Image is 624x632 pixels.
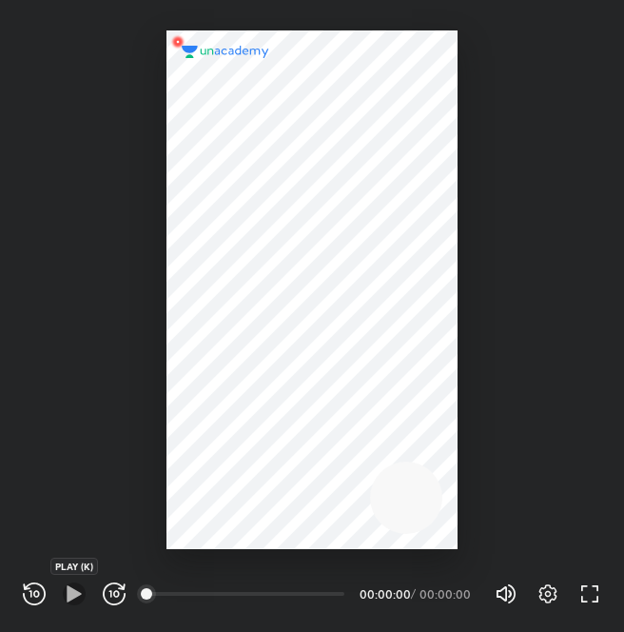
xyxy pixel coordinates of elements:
img: logo.2a7e12a2.svg [182,46,269,59]
img: wMgqJGBwKWe8AAAAABJRU5ErkJggg== [166,30,189,53]
div: 00:00:00 [419,588,472,600]
div: PLAY (K) [50,558,98,575]
div: 00:00:00 [360,588,407,600]
div: / [411,588,416,600]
